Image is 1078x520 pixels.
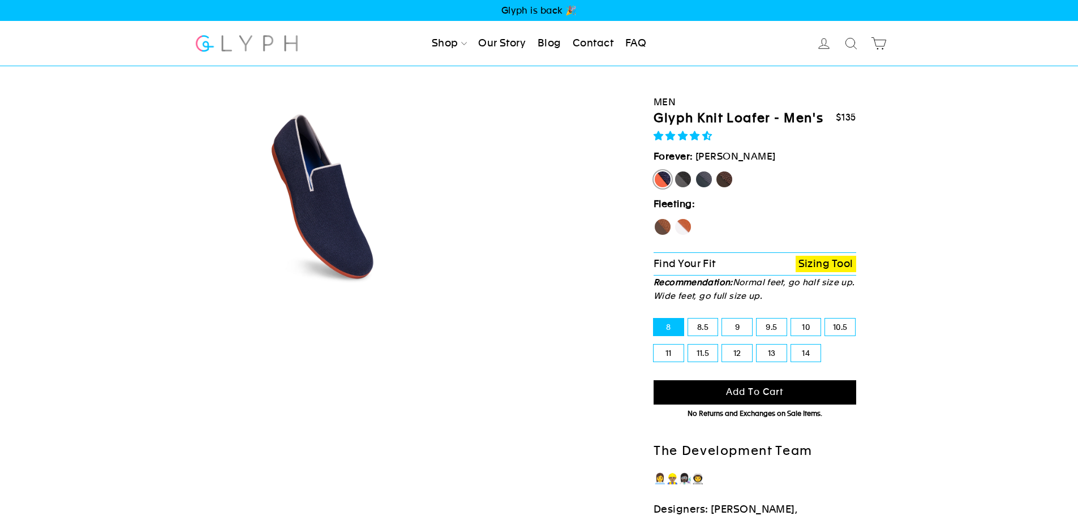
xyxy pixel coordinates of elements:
[757,319,787,336] label: 9.5
[427,31,651,56] ul: Primary
[654,471,856,487] p: 👩‍💼👷🏽‍♂️👩🏿‍🔬👨‍🚀
[757,345,787,362] label: 13
[791,319,821,336] label: 10
[654,380,856,405] button: Add to cart
[474,31,530,56] a: Our Story
[654,345,684,362] label: 11
[674,218,692,236] label: Fox
[654,276,856,303] p: Normal feet, go half size up. Wide feet, go full size up.
[654,443,856,459] h2: The Development Team
[695,151,776,162] span: [PERSON_NAME]
[654,170,672,188] label: [PERSON_NAME]
[674,170,692,188] label: Panther
[796,256,856,272] a: Sizing Tool
[654,151,693,162] strong: Forever:
[533,31,566,56] a: Blog
[695,170,713,188] label: Rhino
[654,198,695,209] strong: Fleeting:
[825,319,855,336] label: 10.5
[688,319,718,336] label: 8.5
[654,94,856,110] div: Men
[427,31,471,56] a: Shop
[654,110,823,127] h1: Glyph Knit Loafer - Men's
[791,345,821,362] label: 14
[568,31,618,56] a: Contact
[654,277,733,287] strong: Recommendation:
[726,386,784,397] span: Add to cart
[836,112,856,123] span: $135
[688,410,822,418] span: No Returns and Exchanges on Sale Items.
[227,100,420,293] img: Angle_6_0_3x_b7f751b4-e3dc-4a3c-b0c7-0aca56be0efa_800x.jpg
[654,257,716,269] span: Find Your Fit
[722,345,752,362] label: 12
[654,130,715,141] span: 4.73 stars
[621,31,651,56] a: FAQ
[654,319,684,336] label: 8
[688,345,718,362] label: 11.5
[654,218,672,236] label: Hawk
[194,28,300,58] img: Glyph
[715,170,733,188] label: Mustang
[722,319,752,336] label: 9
